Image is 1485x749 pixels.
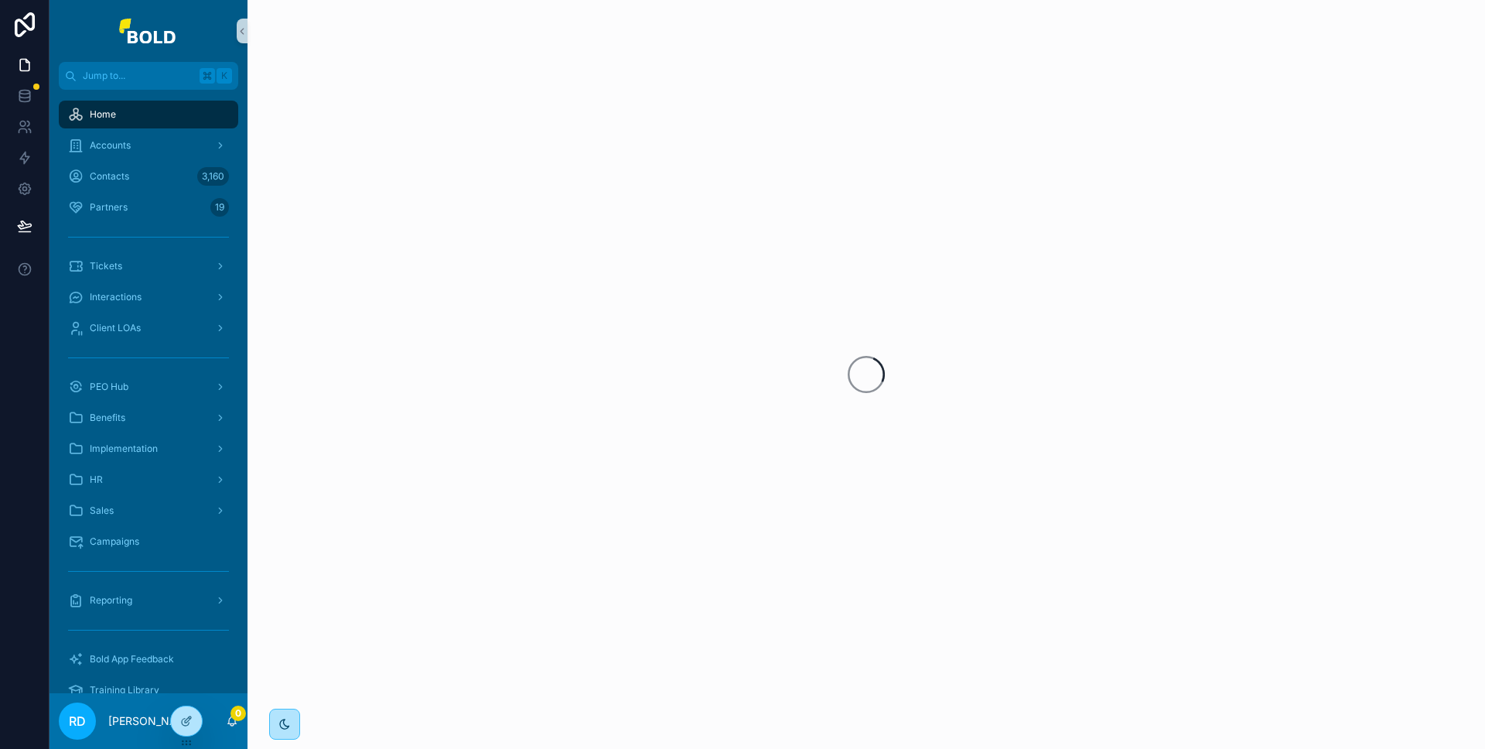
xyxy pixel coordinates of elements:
a: Home [59,101,238,128]
a: Bold App Feedback [59,645,238,673]
a: HR [59,466,238,494]
span: Training Library [90,684,159,696]
a: Contacts3,160 [59,162,238,190]
span: Contacts [90,170,129,183]
a: Client LOAs [59,314,238,342]
p: [PERSON_NAME] [108,713,197,729]
button: Jump to...K [59,62,238,90]
span: Campaigns [90,535,139,548]
a: Implementation [59,435,238,463]
span: K [218,70,230,82]
span: Partners [90,201,128,214]
div: 3,160 [197,167,229,186]
span: Interactions [90,291,142,303]
a: Accounts [59,132,238,159]
a: Training Library [59,676,238,704]
a: Benefits [59,404,238,432]
span: Tickets [90,260,122,272]
span: Bold App Feedback [90,653,174,665]
a: Tickets [59,252,238,280]
a: PEO Hub [59,373,238,401]
span: Home [90,108,116,121]
span: Implementation [90,443,158,455]
div: 19 [210,198,229,217]
span: RD [69,712,86,730]
span: Reporting [90,594,132,607]
span: PEO Hub [90,381,128,393]
a: Partners19 [59,193,238,221]
span: Client LOAs [90,322,141,334]
span: 0 [230,706,246,721]
span: HR [90,474,103,486]
span: Sales [90,504,114,517]
a: Reporting [59,587,238,614]
img: App logo [119,19,178,43]
span: Benefits [90,412,125,424]
a: Interactions [59,283,238,311]
a: Sales [59,497,238,525]
span: Accounts [90,139,131,152]
div: scrollable content [49,90,247,693]
span: Jump to... [83,70,193,82]
a: Campaigns [59,528,238,556]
